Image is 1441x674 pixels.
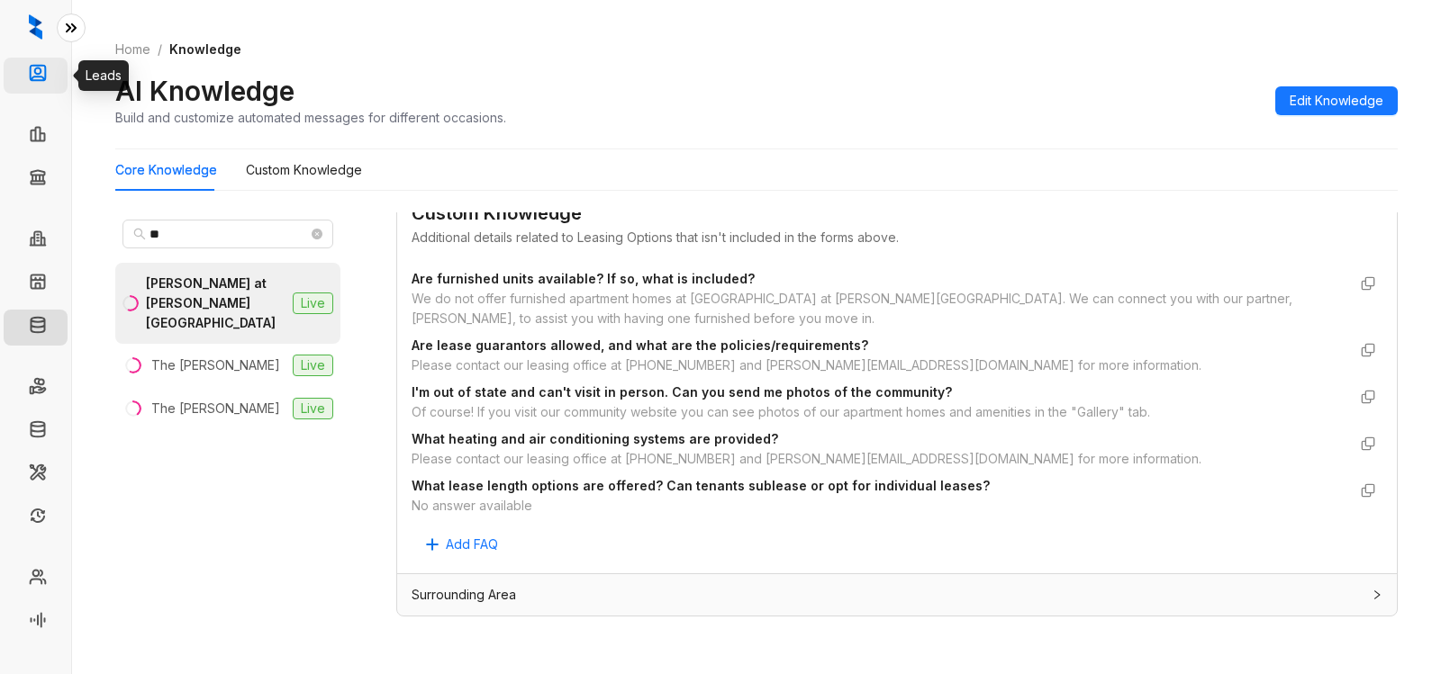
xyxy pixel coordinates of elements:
[412,271,755,286] strong: Are furnished units available? If so, what is included?
[158,40,162,59] li: /
[312,229,322,239] span: close-circle
[146,274,285,333] div: [PERSON_NAME] at [PERSON_NAME][GEOGRAPHIC_DATA]
[4,58,68,94] li: Leads
[169,41,241,57] span: Knowledge
[412,431,778,446] strong: What heating and air conditioning systems are provided?
[412,585,516,605] span: Surrounding Area
[412,200,1382,228] div: Custom Knowledge
[293,292,333,314] span: Live
[293,355,333,376] span: Live
[4,310,68,346] li: Knowledge
[29,14,42,40] img: logo
[115,160,217,180] div: Core Knowledge
[115,74,295,108] h2: AI Knowledge
[4,457,68,493] li: Maintenance
[1275,86,1398,115] button: Edit Knowledge
[4,119,68,155] li: Leasing
[412,449,1346,469] div: Please contact our leasing office at [PHONE_NUMBER] and [PERSON_NAME][EMAIL_ADDRESS][DOMAIN_NAME]...
[1290,91,1383,111] span: Edit Knowledge
[412,402,1346,422] div: Of course! If you visit our community website you can see photos of our apartment homes and ameni...
[112,40,154,59] a: Home
[246,160,362,180] div: Custom Knowledge
[4,414,68,450] li: Move Outs
[446,535,498,554] span: Add FAQ
[151,355,280,375] div: The [PERSON_NAME]
[4,562,68,598] li: Team
[4,371,68,407] li: Rent Collections
[151,399,280,418] div: The [PERSON_NAME]
[412,337,868,353] strong: Are lease guarantors allowed, and what are the policies/requirements?
[4,162,68,198] li: Collections
[4,223,68,259] li: Communities
[4,500,68,536] li: Renewals
[412,228,1382,247] div: Additional details related to Leasing Options that isn't included in the forms above.
[1372,589,1382,600] span: collapsed
[412,289,1346,328] div: We do not offer furnished apartment homes at [GEOGRAPHIC_DATA] at [PERSON_NAME][GEOGRAPHIC_DATA]....
[412,530,512,559] button: Add FAQ
[412,355,1346,375] div: Please contact our leasing office at [PHONE_NUMBER] and [PERSON_NAME][EMAIL_ADDRESS][DOMAIN_NAME]...
[4,605,68,641] li: Voice AI
[397,574,1397,616] div: Surrounding Area
[115,108,506,127] div: Build and customize automated messages for different occasions.
[412,478,990,493] strong: What lease length options are offered? Can tenants sublease or opt for individual leases?
[412,384,952,400] strong: I'm out of state and can't visit in person. Can you send me photos of the community?
[4,266,68,302] li: Units
[412,496,1346,516] div: No answer available
[133,228,146,240] span: search
[293,398,333,419] span: Live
